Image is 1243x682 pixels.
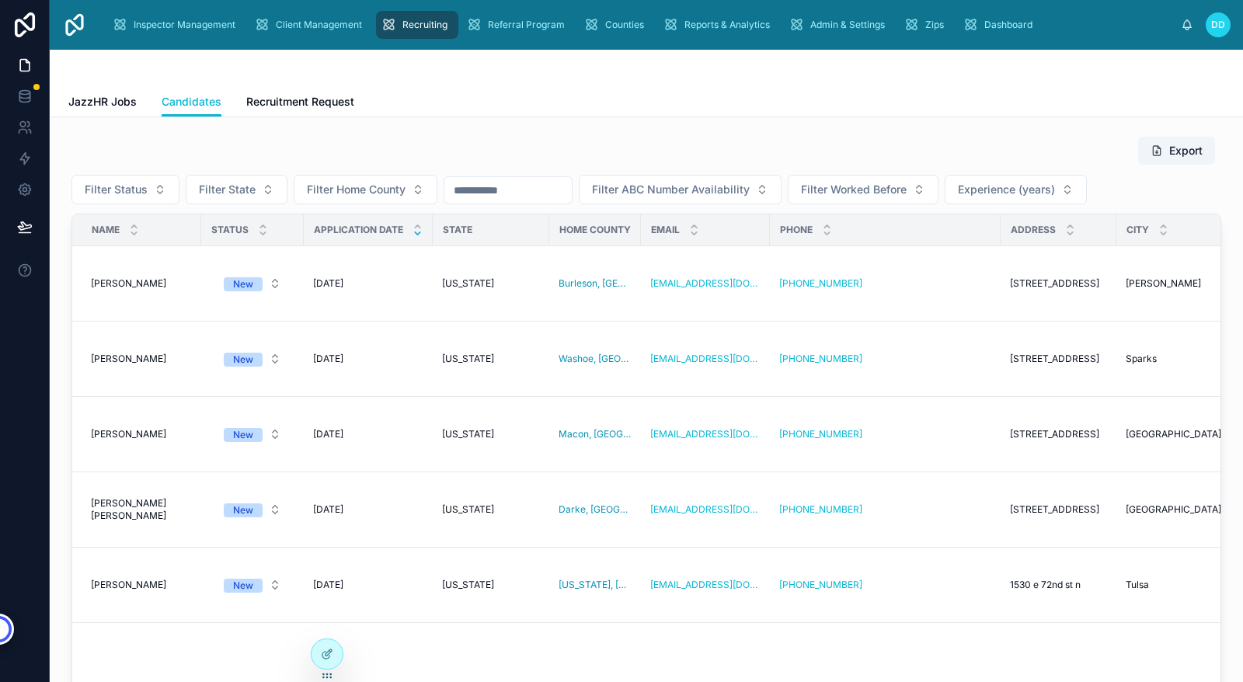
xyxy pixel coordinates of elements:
[1010,277,1099,290] span: [STREET_ADDRESS]
[199,182,256,197] span: Filter State
[92,224,120,236] span: Name
[91,277,192,290] a: [PERSON_NAME]
[651,224,680,236] span: Email
[1010,277,1107,290] a: [STREET_ADDRESS]
[461,11,576,39] a: Referral Program
[592,182,750,197] span: Filter ABC Number Availability
[313,277,343,290] span: [DATE]
[650,579,761,591] a: [EMAIL_ADDRESS][DOMAIN_NAME]
[559,353,632,365] a: Washoe, [GEOGRAPHIC_DATA]
[211,571,294,599] button: Select Button
[1126,503,1221,516] span: [GEOGRAPHIC_DATA]
[984,19,1032,31] span: Dashboard
[650,503,761,516] a: [EMAIL_ADDRESS][DOMAIN_NAME]
[246,88,354,119] a: Recruitment Request
[1126,277,1201,290] span: [PERSON_NAME]
[1126,353,1224,365] a: Sparks
[650,277,761,290] a: [EMAIL_ADDRESS][DOMAIN_NAME]
[1010,579,1081,591] span: 1530 e 72nd st n
[1126,579,1149,591] span: Tulsa
[559,503,632,516] a: Darke, [GEOGRAPHIC_DATA]
[313,353,343,365] span: [DATE]
[559,579,632,591] a: [US_STATE], [GEOGRAPHIC_DATA]
[211,495,294,524] a: Select Button
[650,353,761,365] a: [EMAIL_ADDRESS][DOMAIN_NAME]
[107,11,246,39] a: Inspector Management
[1011,224,1056,236] span: Address
[779,503,862,516] a: [PHONE_NUMBER]
[579,11,655,39] a: Counties
[442,277,494,290] span: [US_STATE]
[442,277,540,290] a: [US_STATE]
[211,270,294,298] button: Select Button
[91,579,166,591] span: [PERSON_NAME]
[559,277,632,290] a: Burleson, [GEOGRAPHIC_DATA]
[1126,428,1221,440] span: [GEOGRAPHIC_DATA]
[801,182,907,197] span: Filter Worked Before
[233,503,253,517] div: New
[1010,353,1099,365] span: [STREET_ADDRESS]
[162,88,221,117] a: Candidates
[211,345,294,373] button: Select Button
[442,428,540,440] a: [US_STATE]
[249,11,373,39] a: Client Management
[779,277,991,290] a: [PHONE_NUMBER]
[579,175,782,204] button: Select Button
[233,579,253,593] div: New
[233,428,253,442] div: New
[958,182,1055,197] span: Experience (years)
[62,12,87,37] img: App logo
[233,277,253,291] div: New
[779,428,862,440] a: [PHONE_NUMBER]
[1010,579,1107,591] a: 1530 e 72nd st n
[788,175,938,204] button: Select Button
[605,19,644,31] span: Counties
[559,428,632,440] a: Macon, [GEOGRAPHIC_DATA]
[91,428,166,440] span: [PERSON_NAME]
[442,503,540,516] a: [US_STATE]
[1010,503,1099,516] span: [STREET_ADDRESS]
[276,19,362,31] span: Client Management
[211,570,294,600] a: Select Button
[211,419,294,449] a: Select Button
[810,19,885,31] span: Admin & Settings
[784,11,896,39] a: Admin & Settings
[443,224,472,236] span: State
[945,175,1087,204] button: Select Button
[134,19,235,31] span: Inspector Management
[442,503,494,516] span: [US_STATE]
[313,428,343,440] span: [DATE]
[1010,428,1107,440] a: [STREET_ADDRESS]
[779,579,991,591] a: [PHONE_NUMBER]
[442,353,540,365] a: [US_STATE]
[1126,224,1149,236] span: City
[376,11,458,39] a: Recruiting
[246,94,354,110] span: Recruitment Request
[162,94,221,110] span: Candidates
[779,579,862,591] a: [PHONE_NUMBER]
[442,579,494,591] span: [US_STATE]
[91,353,166,365] span: [PERSON_NAME]
[1126,579,1224,591] a: Tulsa
[1126,503,1224,516] a: [GEOGRAPHIC_DATA]
[1010,503,1107,516] a: [STREET_ADDRESS]
[1211,19,1225,31] span: DD
[1010,428,1099,440] span: [STREET_ADDRESS]
[402,19,447,31] span: Recruiting
[1126,353,1157,365] span: Sparks
[658,11,781,39] a: Reports & Analytics
[442,353,494,365] span: [US_STATE]
[91,497,192,522] span: [PERSON_NAME] [PERSON_NAME]
[488,19,565,31] span: Referral Program
[779,428,991,440] a: [PHONE_NUMBER]
[684,19,770,31] span: Reports & Analytics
